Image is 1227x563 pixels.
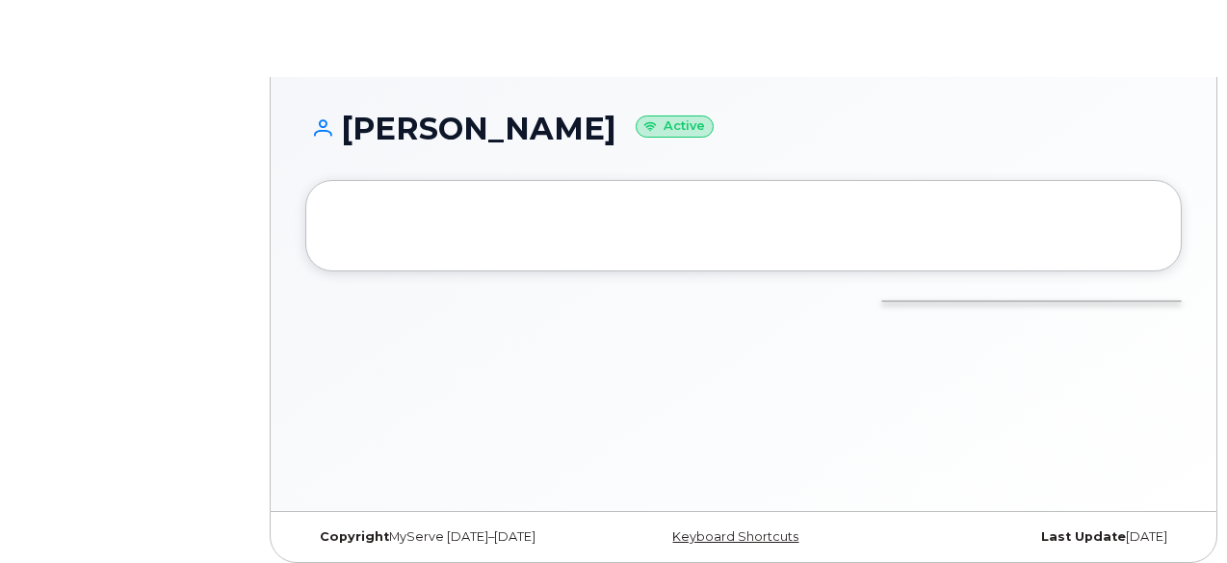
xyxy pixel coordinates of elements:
h1: [PERSON_NAME] [305,112,1182,145]
strong: Last Update [1041,529,1126,544]
small: Active [636,115,714,138]
div: [DATE] [890,529,1182,545]
div: MyServe [DATE]–[DATE] [305,529,597,545]
a: Keyboard Shortcuts [672,529,798,544]
strong: Copyright [320,529,389,544]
